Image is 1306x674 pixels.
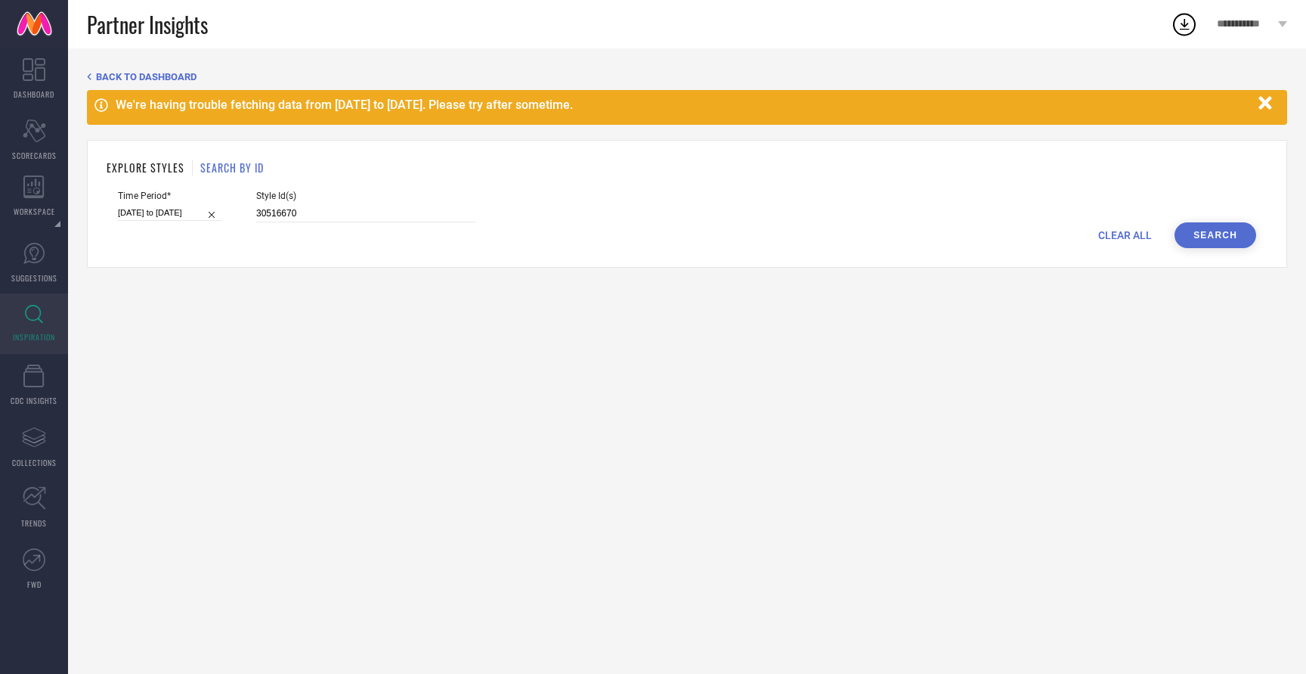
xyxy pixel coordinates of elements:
[118,191,222,201] span: Time Period*
[11,272,57,284] span: SUGGESTIONS
[256,205,475,222] input: Enter comma separated style ids e.g. 12345, 67890
[14,206,55,217] span: WORKSPACE
[87,71,1287,82] div: Back TO Dashboard
[27,579,42,590] span: FWD
[96,71,197,82] span: BACK TO DASHBOARD
[14,89,54,100] span: DASHBOARD
[1174,222,1256,248] button: Search
[1098,229,1152,241] span: CLEAR ALL
[21,517,47,529] span: TRENDS
[107,160,184,175] h1: EXPLORE STYLES
[116,98,1251,112] div: We're having trouble fetching data from [DATE] to [DATE]. Please try after sometime.
[200,160,264,175] h1: SEARCH BY ID
[118,205,222,221] input: Select time period
[256,191,475,201] span: Style Id(s)
[1171,11,1198,38] div: Open download list
[11,395,57,406] span: CDC INSIGHTS
[12,150,57,161] span: SCORECARDS
[13,331,55,343] span: INSPIRATION
[12,457,57,468] span: COLLECTIONS
[87,9,208,40] span: Partner Insights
